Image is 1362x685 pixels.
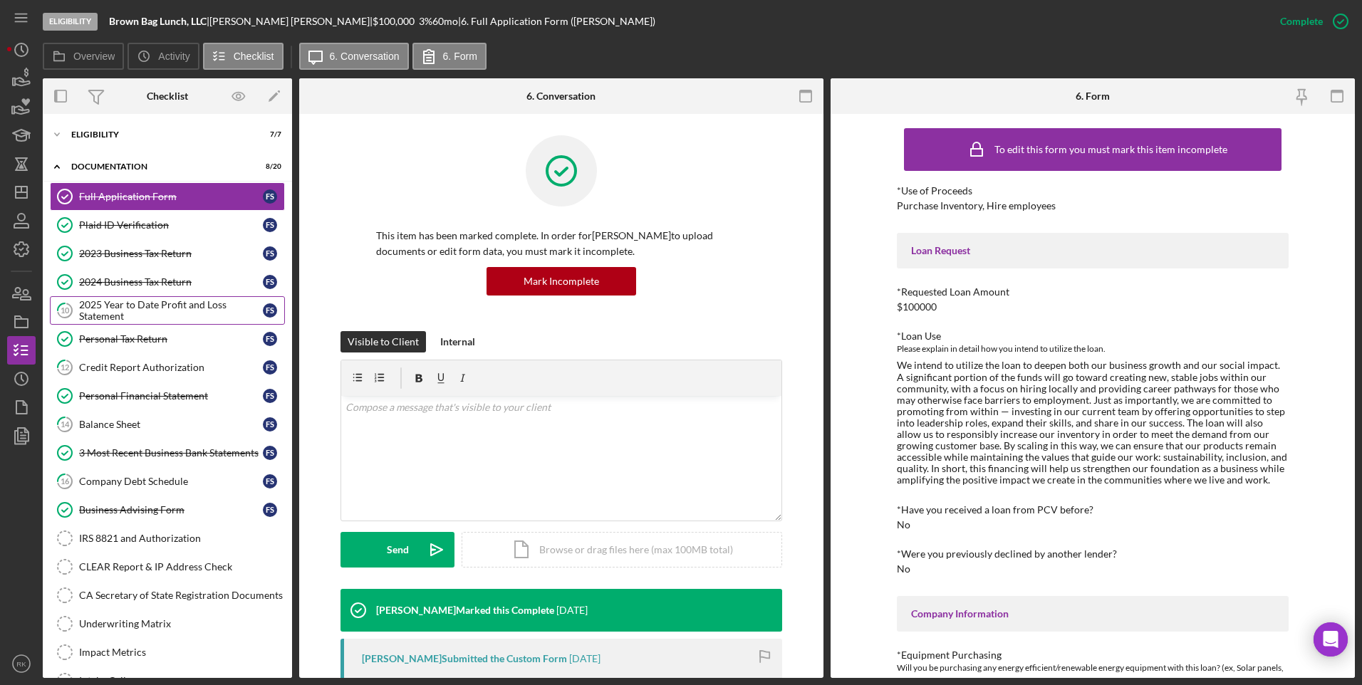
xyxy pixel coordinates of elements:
[263,303,277,318] div: F S
[897,563,910,575] div: No
[209,16,373,27] div: [PERSON_NAME] [PERSON_NAME] |
[79,618,284,629] div: Underwriting Matrix
[79,333,263,345] div: Personal Tax Return
[556,605,588,616] time: 2025-09-05 18:46
[147,90,188,102] div: Checklist
[50,638,285,666] a: Impact Metrics
[50,182,285,211] a: Full Application FormFS
[203,43,284,70] button: Checklist
[50,581,285,610] a: CA Secretary of State Registration Documents
[348,331,419,352] div: Visible to Client
[994,144,1227,155] div: To edit this form you must mark this item incomplete
[263,474,277,488] div: F S
[263,189,277,204] div: F S
[911,245,1274,256] div: Loan Request
[61,476,70,486] tspan: 16
[50,439,285,467] a: 3 Most Recent Business Bank StatementsFS
[263,275,277,289] div: F S
[340,532,454,568] button: Send
[43,43,124,70] button: Overview
[16,660,26,668] text: RK
[61,419,70,429] tspan: 14
[256,130,281,139] div: 7 / 7
[79,390,263,402] div: Personal Financial Statement
[412,43,487,70] button: 6. Form
[50,496,285,524] a: Business Advising FormFS
[897,185,1289,197] div: *Use of Proceeds
[432,16,458,27] div: 60 mo
[79,590,284,601] div: CA Secretary of State Registration Documents
[256,162,281,171] div: 8 / 20
[376,605,554,616] div: [PERSON_NAME] Marked this Complete
[50,524,285,553] a: IRS 8821 and Authorization
[524,267,599,296] div: Mark Incomplete
[61,362,69,372] tspan: 12
[50,325,285,353] a: Personal Tax ReturnFS
[73,51,115,62] label: Overview
[263,360,277,375] div: F S
[79,248,263,259] div: 2023 Business Tax Return
[79,533,284,544] div: IRS 8821 and Authorization
[897,360,1289,486] div: We intend to utilize the loan to deepen both our business growth and our social impact. A signifi...
[897,200,1056,211] div: Purchase Inventory, Hire employees
[79,561,284,572] div: CLEAR Report & IP Address Check
[330,51,400,62] label: 6. Conversation
[7,649,36,678] button: RK
[263,503,277,517] div: F S
[376,228,747,260] p: This item has been marked complete. In order for [PERSON_NAME] to upload documents or edit form d...
[50,353,285,382] a: 12Credit Report AuthorizationFS
[911,608,1274,619] div: Company Information
[263,218,277,232] div: F S
[79,362,263,373] div: Credit Report Authorization
[79,476,263,487] div: Company Debt Schedule
[61,305,70,315] tspan: 10
[50,467,285,496] a: 16Company Debt ScheduleFS
[263,246,277,261] div: F S
[433,331,482,352] button: Internal
[71,162,246,171] div: Documentation
[897,504,1289,516] div: *Have you received a loan from PCV before?
[897,286,1289,298] div: *Requested Loan Amount
[43,13,98,31] div: Eligibility
[109,16,209,27] div: |
[299,43,409,70] button: 6. Conversation
[897,301,937,313] div: $100000
[263,332,277,346] div: F S
[440,331,475,352] div: Internal
[569,653,601,664] time: 2025-09-05 18:37
[897,649,1289,661] div: *Equipment Purchasing
[50,296,285,325] a: 102025 Year to Date Profit and Loss StatementFS
[897,342,1289,356] div: Please explain in detail how you intend to utilize the loan.
[79,219,263,231] div: Plaid ID Verification
[487,267,636,296] button: Mark Incomplete
[362,653,567,664] div: [PERSON_NAME] Submitted the Custom Form
[79,647,284,658] div: Impact Metrics
[79,419,263,430] div: Balance Sheet
[458,16,655,27] div: | 6. Full Application Form ([PERSON_NAME])
[50,239,285,268] a: 2023 Business Tax ReturnFS
[1280,7,1323,36] div: Complete
[1076,90,1110,102] div: 6. Form
[79,504,263,516] div: Business Advising Form
[263,417,277,432] div: F S
[340,331,426,352] button: Visible to Client
[158,51,189,62] label: Activity
[128,43,199,70] button: Activity
[373,15,415,27] span: $100,000
[79,447,263,459] div: 3 Most Recent Business Bank Statements
[897,330,1289,342] div: *Loan Use
[50,211,285,239] a: Plaid ID VerificationFS
[1266,7,1355,36] button: Complete
[79,299,263,322] div: 2025 Year to Date Profit and Loss Statement
[526,90,596,102] div: 6. Conversation
[50,410,285,439] a: 14Balance SheetFS
[897,548,1289,560] div: *Were you previously declined by another lender?
[443,51,477,62] label: 6. Form
[419,16,432,27] div: 3 %
[263,389,277,403] div: F S
[50,553,285,581] a: CLEAR Report & IP Address Check
[387,532,409,568] div: Send
[234,51,274,62] label: Checklist
[109,15,207,27] b: Brown Bag Lunch, LLC
[1314,622,1348,657] div: Open Intercom Messenger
